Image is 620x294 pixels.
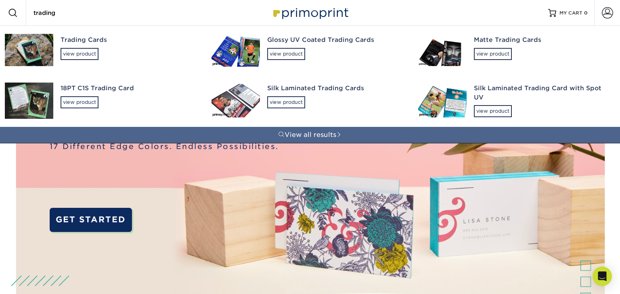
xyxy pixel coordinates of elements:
div: Silk Laminated Trading Card with Spot UV [474,84,610,102]
span: 0 [584,10,588,16]
a: Silk Laminated Trading Cardsview product [207,74,413,127]
span: MY CART [559,10,582,17]
img: Trading Cards [5,34,53,66]
div: Open Intercom Messenger [593,267,612,286]
div: view product [267,48,305,60]
a: Glossy UV Coated Trading Cardsview product [207,26,413,74]
span: 17 Different Edge Colors. Endless Possibilities. [50,141,279,152]
div: view product [61,48,98,60]
a: Silk Laminated Trading Card with Spot UVview product [413,74,620,127]
input: SEARCH PRODUCTS..... [33,8,111,18]
img: Matte Trading Cards [418,34,467,66]
div: view product [61,96,98,108]
img: Silk Laminated Trading Card with Spot UV [418,84,467,117]
img: Glossy UV Coated Trading Cards [212,33,260,66]
img: Primoprint [270,4,350,21]
div: Silk Laminated Trading Cards [267,84,404,93]
div: Matte Trading Cards [474,35,610,45]
div: view product [474,48,512,60]
div: Trading Cards [61,35,197,45]
div: view product [474,105,512,117]
img: 18PT C1S Trading Card [5,83,53,119]
img: Silk Laminated Trading Cards [212,84,260,117]
div: view product [267,96,305,108]
div: Glossy UV Coated Trading Cards [267,35,404,45]
div: 18PT C1S Trading Card [61,84,197,93]
a: Matte Trading Cardsview product [413,26,620,74]
a: GET STARTED [50,208,132,232]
